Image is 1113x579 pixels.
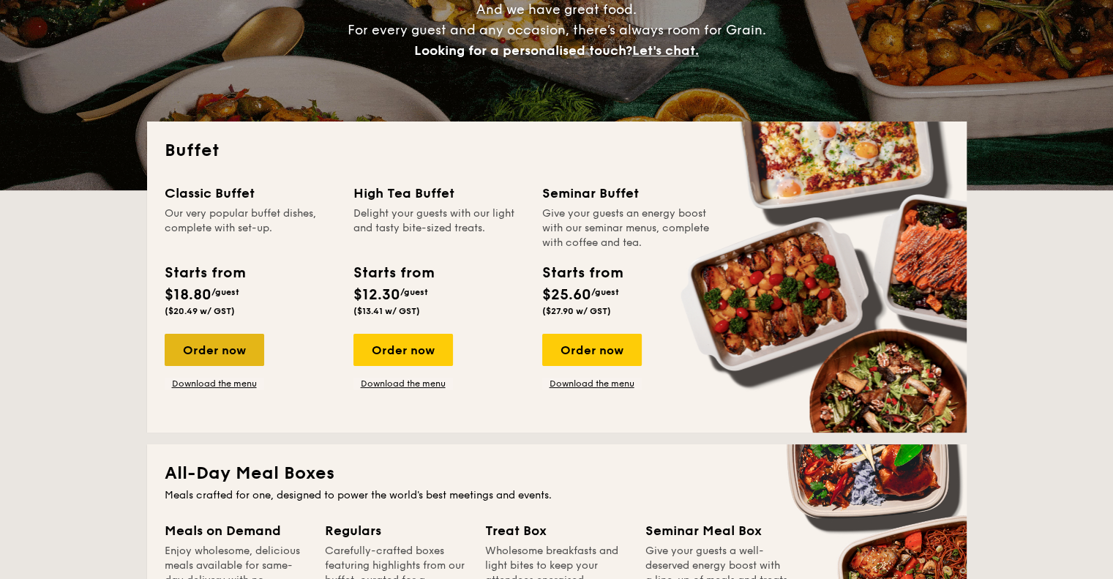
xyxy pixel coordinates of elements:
[211,287,239,297] span: /guest
[542,286,591,304] span: $25.60
[165,488,949,503] div: Meals crafted for one, designed to power the world's best meetings and events.
[165,334,264,366] div: Order now
[165,183,336,203] div: Classic Buffet
[353,183,525,203] div: High Tea Buffet
[485,520,628,541] div: Treat Box
[353,262,433,284] div: Starts from
[353,306,420,316] span: ($13.41 w/ GST)
[353,286,400,304] span: $12.30
[591,287,619,297] span: /guest
[542,378,642,389] a: Download the menu
[165,462,949,485] h2: All-Day Meal Boxes
[353,334,453,366] div: Order now
[542,262,622,284] div: Starts from
[414,42,632,59] span: Looking for a personalised touch?
[165,306,235,316] span: ($20.49 w/ GST)
[542,306,611,316] span: ($27.90 w/ GST)
[165,286,211,304] span: $18.80
[353,206,525,250] div: Delight your guests with our light and tasty bite-sized treats.
[165,520,307,541] div: Meals on Demand
[645,520,788,541] div: Seminar Meal Box
[325,520,468,541] div: Regulars
[353,378,453,389] a: Download the menu
[348,1,766,59] span: And we have great food. For every guest and any occasion, there’s always room for Grain.
[165,378,264,389] a: Download the menu
[542,334,642,366] div: Order now
[165,206,336,250] div: Our very popular buffet dishes, complete with set-up.
[542,206,713,250] div: Give your guests an energy boost with our seminar menus, complete with coffee and tea.
[632,42,699,59] span: Let's chat.
[400,287,428,297] span: /guest
[165,262,244,284] div: Starts from
[165,139,949,163] h2: Buffet
[542,183,713,203] div: Seminar Buffet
